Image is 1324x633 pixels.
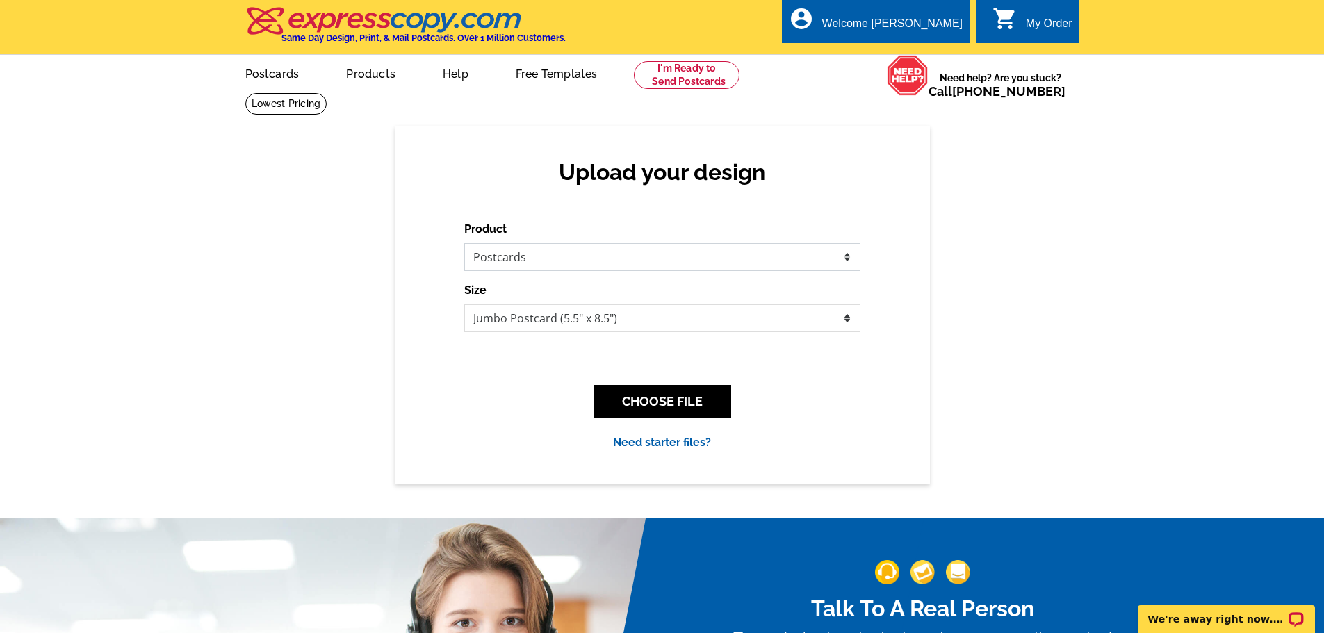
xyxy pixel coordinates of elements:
img: support-img-2.png [910,560,935,584]
a: [PHONE_NUMBER] [952,84,1065,99]
span: Call [929,84,1065,99]
a: Products [324,56,418,89]
h4: Same Day Design, Print, & Mail Postcards. Over 1 Million Customers. [281,33,566,43]
a: Postcards [223,56,322,89]
a: Free Templates [493,56,620,89]
img: support-img-3_1.png [946,560,970,584]
label: Size [464,282,487,299]
i: shopping_cart [992,6,1017,31]
img: help [887,55,929,96]
h2: Upload your design [478,159,847,186]
i: account_circle [789,6,814,31]
iframe: LiveChat chat widget [1129,589,1324,633]
div: Welcome [PERSON_NAME] [822,17,963,37]
img: support-img-1.png [875,560,899,584]
a: shopping_cart My Order [992,15,1072,33]
div: My Order [1026,17,1072,37]
a: Same Day Design, Print, & Mail Postcards. Over 1 Million Customers. [245,17,566,43]
button: CHOOSE FILE [594,385,731,418]
label: Product [464,221,507,238]
h2: Talk To A Real Person [732,595,1114,622]
span: Need help? Are you stuck? [929,71,1072,99]
a: Help [420,56,491,89]
a: Need starter files? [613,436,711,449]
